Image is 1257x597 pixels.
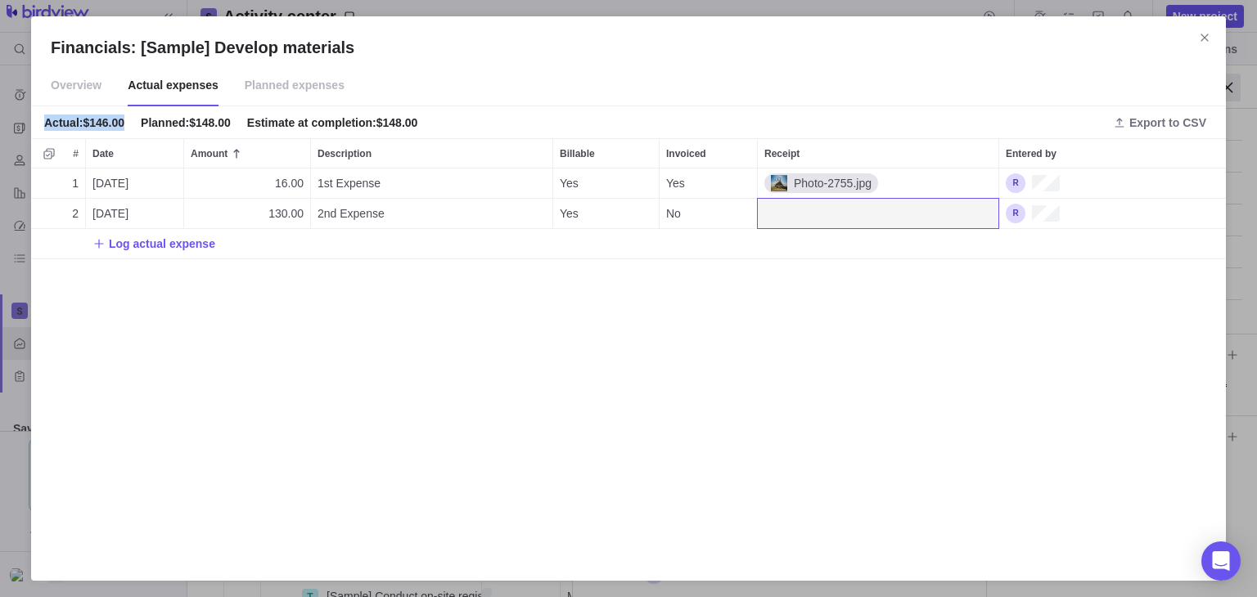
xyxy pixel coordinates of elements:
[553,139,659,168] div: Billable
[92,205,128,222] span: [DATE]
[553,168,660,199] div: Billable
[1006,146,1057,162] span: Entered by
[999,139,1228,168] div: Entered by
[318,146,372,162] span: Description
[268,205,304,222] span: 130.00
[771,175,787,191] img: Photo-2755.jpg
[311,199,552,228] div: 2nd Expense
[51,36,1206,59] h2: Financials: [Sample] Develop materials
[999,199,1228,228] div: Rabia
[1193,26,1216,49] span: Close
[560,175,579,191] span: Yes
[553,199,660,229] div: Billable
[275,175,304,191] span: 16.00
[72,205,79,222] span: 2
[666,146,706,162] span: Invoiced
[311,168,553,199] div: Description
[31,229,1228,259] div: Add New
[184,199,311,229] div: Amount
[787,175,872,191] span: Photo-2755.jpg
[660,139,757,168] div: Invoiced
[141,114,231,131] div: Planned : $148.00
[660,168,757,198] div: Yes
[109,236,215,252] span: Log actual expense
[666,175,685,191] span: Yes
[660,199,757,228] div: No
[191,146,228,162] span: Amount
[247,114,418,131] div: Estimate at completion : $148.00
[51,65,101,106] span: Overview
[999,168,1228,198] div: Rabia
[184,168,310,198] div: 16.00
[553,199,659,228] div: Yes
[38,142,61,165] span: Selection mode
[92,232,215,255] span: Log actual expense
[184,199,310,228] div: 130.00
[1106,111,1213,134] span: Export to CSV
[86,139,183,168] div: Date
[1201,541,1241,581] div: Open Intercom Messenger
[764,146,800,162] span: Receipt
[553,168,659,198] div: Yes
[666,205,681,222] span: No
[318,205,385,222] span: 2nd Expense
[660,168,758,199] div: Invoiced
[92,175,128,191] span: [DATE]
[92,146,114,162] span: Date
[758,199,999,229] div: Receipt
[31,168,1226,561] div: grid
[86,168,184,199] div: Date
[73,146,79,162] span: #
[758,139,998,168] div: Receipt
[758,168,999,199] div: Receipt
[311,199,553,229] div: Description
[128,65,219,106] span: Actual expenses
[999,199,1228,229] div: Entered by
[184,139,310,168] div: Amount
[184,168,311,199] div: Amount
[660,199,758,229] div: Invoiced
[44,114,124,131] div: Actual : $146.00
[311,139,552,168] div: Description
[31,16,1226,581] div: Financials: [Sample] Develop materials
[318,175,381,191] span: 1st Expense
[999,168,1228,199] div: Entered by
[72,175,79,191] span: 1
[311,168,552,198] div: 1st Expense
[560,205,579,222] span: Yes
[560,146,595,162] span: Billable
[245,65,345,106] span: Planned expenses
[1129,114,1206,131] span: Export to CSV
[86,199,184,229] div: Date
[758,168,998,198] div: Photo-2755.jpg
